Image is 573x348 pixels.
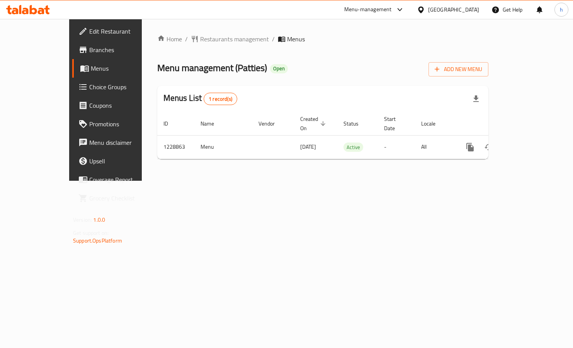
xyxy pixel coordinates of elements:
a: Edit Restaurant [72,22,165,41]
a: Coupons [72,96,165,115]
a: Menu disclaimer [72,133,165,152]
span: Grocery Checklist [89,194,159,203]
span: Menu management ( Patties ) [157,59,267,76]
span: 1.0.0 [93,215,105,225]
span: Choice Groups [89,82,159,92]
a: Branches [72,41,165,59]
span: [DATE] [300,142,316,152]
span: Locale [421,119,445,128]
span: Created On [300,114,328,133]
span: Start Date [384,114,406,133]
a: Support.OpsPlatform [73,236,122,246]
span: Menus [287,34,305,44]
span: Edit Restaurant [89,27,159,36]
span: Coupons [89,101,159,110]
span: Menus [91,64,159,73]
li: / [272,34,275,44]
nav: breadcrumb [157,34,488,44]
div: Menu-management [344,5,392,14]
td: All [415,135,455,159]
div: Total records count [204,93,237,105]
span: Menu disclaimer [89,138,159,147]
button: Add New Menu [428,62,488,76]
h2: Menus List [163,92,237,105]
a: Choice Groups [72,78,165,96]
div: [GEOGRAPHIC_DATA] [428,5,479,14]
span: Active [343,143,363,152]
span: Upsell [89,156,159,166]
span: Name [201,119,224,128]
td: 1228863 [157,135,194,159]
a: Grocery Checklist [72,189,165,207]
span: Get support on: [73,228,109,238]
td: Menu [194,135,252,159]
div: Active [343,143,363,152]
span: Restaurants management [200,34,269,44]
li: / [185,34,188,44]
span: Vendor [258,119,285,128]
th: Actions [455,112,541,136]
span: Promotions [89,119,159,129]
a: Restaurants management [191,34,269,44]
span: Branches [89,45,159,54]
a: Coverage Report [72,170,165,189]
span: Status [343,119,369,128]
td: - [378,135,415,159]
span: h [560,5,563,14]
div: Open [270,64,288,73]
span: ID [163,119,178,128]
span: Open [270,65,288,72]
span: Coverage Report [89,175,159,184]
button: Change Status [479,138,498,156]
a: Menus [72,59,165,78]
div: Export file [467,90,485,108]
span: Version: [73,215,92,225]
table: enhanced table [157,112,541,159]
a: Upsell [72,152,165,170]
span: 1 record(s) [204,95,237,103]
span: Add New Menu [435,65,482,74]
button: more [461,138,479,156]
a: Home [157,34,182,44]
a: Promotions [72,115,165,133]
